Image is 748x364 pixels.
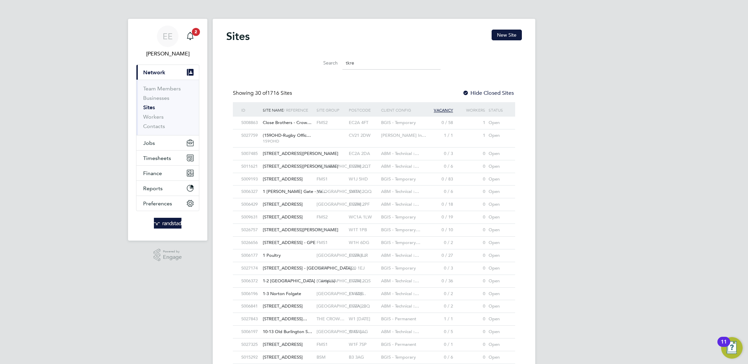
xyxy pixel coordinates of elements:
span: Finance [143,170,162,176]
div: Status [487,102,508,118]
span: ABM - Technical :… [381,201,419,207]
div: Open [487,326,508,338]
span: Network [143,69,165,76]
div: S015292 [240,351,261,364]
span: BGIS - Temporary… [381,227,420,233]
div: 0 / 58 [422,117,455,129]
div: 0 / 10 [422,224,455,236]
span: 1716 Sites [255,90,292,96]
div: 1 / 1 [422,313,455,325]
span: / Reference [284,107,308,113]
span: ABM - Technical :… [381,252,419,258]
a: S006841[STREET_ADDRESS] [GEOGRAPHIC_DATA]…EC2A 2BQABM - Technical :…0 / 20Open [240,300,508,306]
div: S006177 [240,249,261,262]
div: 1 [455,129,487,142]
div: 0 / 18 [422,198,455,211]
nav: Main navigation [128,19,207,241]
div: S006429 [240,198,261,211]
label: Hide Closed Sites [462,90,514,96]
span: [GEOGRAPHIC_DATA]… [317,329,366,334]
span: 2 [192,28,200,36]
div: 0 [455,262,487,275]
span: 30 of [255,90,267,96]
div: EC2R 8JR [347,249,379,262]
span: ABM - Technical :… [381,291,419,296]
h2: Sites [226,30,250,43]
button: Finance [136,166,199,180]
div: Workers [455,102,487,118]
div: 0 / 6 [422,351,455,364]
a: S011621[STREET_ADDRESS][PERSON_NAME] [GEOGRAPHIC_DATA]…EC2M 2QTABM - Technical :…0 / 60Open [240,160,508,166]
span: [GEOGRAPHIC_DATA]… [317,163,366,169]
div: Open [487,237,508,249]
span: FMS1 [317,176,328,182]
div: 0 / 36 [422,275,455,287]
div: EC2A 2DA [347,148,379,160]
div: W1J 5HD [347,173,379,186]
div: Open [487,224,508,236]
div: Open [487,160,508,173]
span: Vacancy [434,107,453,113]
a: S026656[STREET_ADDRESS] - GPE FMS1W1H 6DGBGIS - Temporary…0 / 20Open [240,236,508,242]
div: 0 [455,288,487,300]
span: [STREET_ADDRESS][PERSON_NAME] [263,227,338,233]
div: W1T 1PB [347,224,379,236]
div: 0 [455,351,487,364]
span: FMS1 [317,341,328,347]
div: Showing [233,90,293,97]
span: THE CROW… [317,316,344,322]
div: 0 [455,249,487,262]
input: Site name, group, address or client config [342,56,441,70]
div: 0 / 6 [422,160,455,173]
span: Engage [163,254,182,260]
div: Client Config [379,102,422,118]
div: 0 / 2 [422,288,455,300]
div: E1 6DB [347,288,379,300]
a: EE[PERSON_NAME] [136,26,199,58]
div: 0 [455,148,487,160]
div: Open [487,249,508,262]
div: EC2M 2QT [347,160,379,173]
div: 0 [455,186,487,198]
div: E20 1EJ [347,262,379,275]
button: Network [136,65,199,80]
div: S027325 [240,338,261,351]
span: FMS2 [317,120,328,125]
div: S009193 [240,173,261,186]
div: EC2A 4FT [347,117,379,129]
span: BGIS - Temporary [381,120,416,125]
div: S007485 [240,148,261,160]
a: Go to home page [136,218,199,229]
a: S009631[STREET_ADDRESS] FMS2WC1A 1LWBGIS - Temporary0 / 190Open [240,211,508,216]
span: 159OHD [263,138,313,144]
div: 0 [455,326,487,338]
div: S006196 [240,288,261,300]
div: CV21 2DW [347,129,379,142]
span: [GEOGRAPHIC_DATA]… [317,252,366,258]
div: 0 [455,160,487,173]
div: 0 / 3 [422,262,455,275]
span: Preferences [143,200,172,207]
span: Reports [143,185,163,192]
span: FMS1 [317,227,328,233]
span: 10-13 Old Burlington S… [263,329,312,334]
span: 1-2 [GEOGRAPHIC_DATA] (Campus) [263,278,335,284]
span: (159OHD-Rugby Offic… [263,132,311,138]
a: S006429[STREET_ADDRESS] [GEOGRAPHIC_DATA]…EC2M 2PFABM - Technical :…0 / 180Open [240,198,508,204]
button: Reports [136,181,199,196]
div: W1H 6DG [347,237,379,249]
span: ABM - Technical :… [381,151,419,156]
div: W1S 3AG [347,326,379,338]
span: Elliott Ebanks [136,50,199,58]
label: Search [307,60,338,66]
div: 0 [455,300,487,313]
span: ABM - Technical :… [381,163,419,169]
span: 1-3 Norton Folgate [263,291,301,296]
div: S006372 [240,275,261,287]
span: FMS1 [317,240,328,245]
span: ABM - Technical :… [381,278,419,284]
a: Team Members [143,85,181,92]
div: 0 [455,224,487,236]
a: Powered byEngage [154,249,182,261]
div: B3 3AG [347,351,379,364]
